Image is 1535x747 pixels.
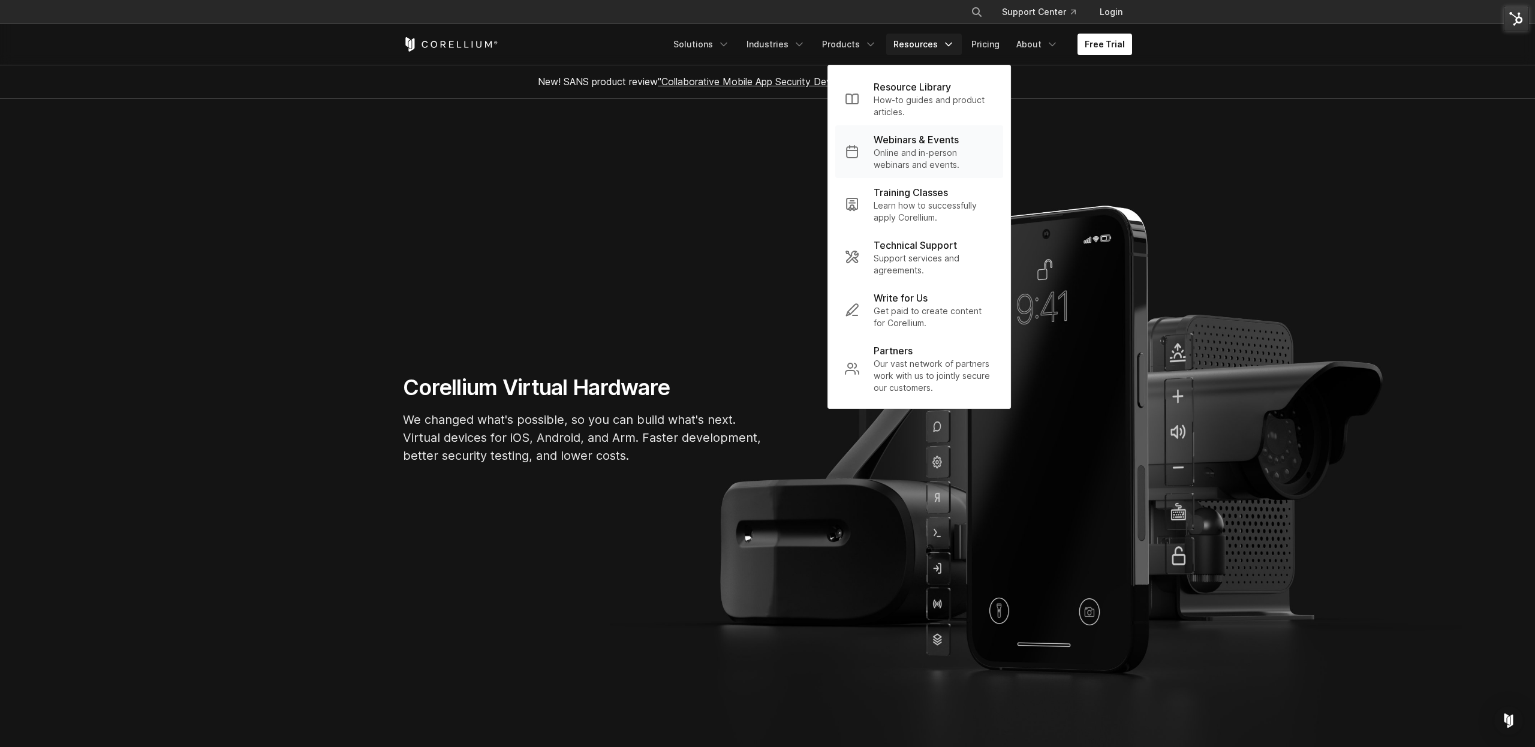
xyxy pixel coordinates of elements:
div: Navigation Menu [666,34,1132,55]
a: Industries [739,34,812,55]
a: Products [815,34,884,55]
p: We changed what's possible, so you can build what's next. Virtual devices for iOS, Android, and A... [403,411,763,465]
a: Support Center [992,1,1085,23]
a: Solutions [666,34,737,55]
p: Write for Us [874,291,928,305]
img: HubSpot Tools Menu Toggle [1504,6,1529,31]
p: Webinars & Events [874,132,959,147]
span: New! SANS product review now available. [538,76,997,88]
a: Training Classes Learn how to successfully apply Corellium. [835,178,1003,231]
p: How-to guides and product articles. [874,94,994,118]
a: Pricing [964,34,1007,55]
p: Our vast network of partners work with us to jointly secure our customers. [874,358,994,394]
a: About [1009,34,1066,55]
a: "Collaborative Mobile App Security Development and Analysis" [658,76,934,88]
h1: Corellium Virtual Hardware [403,374,763,401]
p: Online and in-person webinars and events. [874,147,994,171]
p: Get paid to create content for Corellium. [874,305,994,329]
a: Corellium Home [403,37,498,52]
a: Free Trial [1077,34,1132,55]
p: Technical Support [874,238,957,252]
a: Resources [886,34,962,55]
div: Open Intercom Messenger [1494,706,1523,735]
p: Support services and agreements. [874,252,994,276]
a: Partners Our vast network of partners work with us to jointly secure our customers. [835,336,1003,401]
p: Learn how to successfully apply Corellium. [874,200,994,224]
a: Write for Us Get paid to create content for Corellium. [835,284,1003,336]
p: Training Classes [874,185,948,200]
a: Technical Support Support services and agreements. [835,231,1003,284]
a: Webinars & Events Online and in-person webinars and events. [835,125,1003,178]
a: Resource Library How-to guides and product articles. [835,73,1003,125]
a: Login [1090,1,1132,23]
button: Search [966,1,988,23]
p: Partners [874,344,913,358]
p: Resource Library [874,80,951,94]
div: Navigation Menu [956,1,1132,23]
